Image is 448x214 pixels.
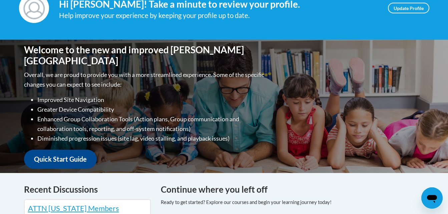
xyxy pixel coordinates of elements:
[37,95,266,105] li: Improved Site Navigation
[37,105,266,114] li: Greater Device Compatibility
[24,183,151,196] h4: Recent Discussions
[37,114,266,134] li: Enhanced Group Collaboration Tools (Action plans, Group communication and collaboration tools, re...
[24,150,97,169] a: Quick Start Guide
[24,70,266,89] p: Overall, we are proud to provide you with a more streamlined experience. Some of the specific cha...
[388,3,429,13] a: Update Profile
[421,187,443,209] iframe: Button to launch messaging window
[24,44,266,67] h1: Welcome to the new and improved [PERSON_NAME][GEOGRAPHIC_DATA]
[28,204,119,213] a: ATTN [US_STATE] Members
[59,10,378,21] div: Help improve your experience by keeping your profile up to date.
[161,183,424,196] h4: Continue where you left off
[37,134,266,143] li: Diminished progression issues (site lag, video stalling, and playback issues)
